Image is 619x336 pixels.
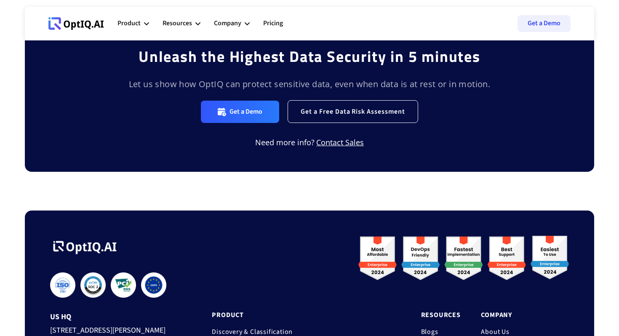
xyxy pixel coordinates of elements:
[421,328,461,336] a: Blogs
[50,313,180,321] div: US HQ
[117,11,149,36] div: Product
[129,78,491,90] strong: Let us show how OptIQ can protect sensitive data, even when data is at rest or in motion.
[255,138,316,147] div: Need more info?
[48,29,49,30] div: Webflow Homepage
[163,18,192,29] div: Resources
[229,107,262,116] div: Get a Demo
[316,138,364,147] a: Contact Sales
[518,15,571,32] a: Get a Demo
[48,11,104,36] a: Webflow Homepage
[214,11,250,36] div: Company
[117,18,141,29] div: Product
[421,311,461,319] a: Resources
[288,100,418,123] a: Get a Free Data Risk Assessment
[214,18,241,29] div: Company
[263,11,283,36] a: Pricing
[481,328,549,336] a: About Us
[139,47,480,67] div: Unleash the Highest Data Security in 5 minutes
[212,328,400,336] a: Discovery & Classification
[201,101,279,123] a: Get a Demo
[212,311,400,319] a: Product
[163,11,200,36] div: Resources
[481,311,549,319] a: Company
